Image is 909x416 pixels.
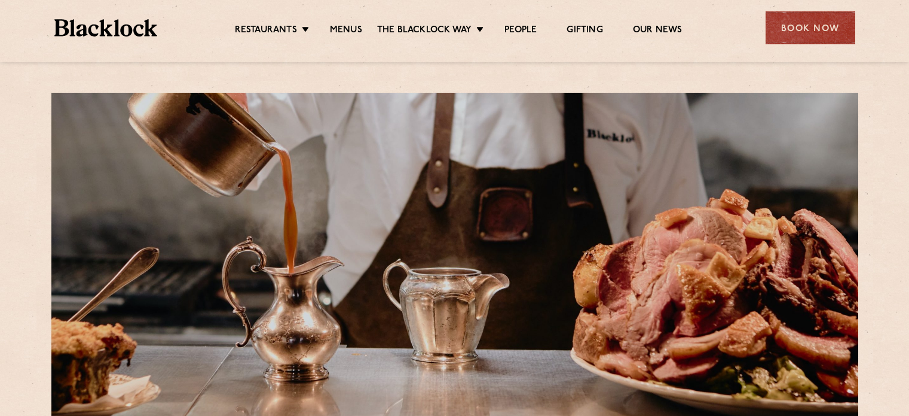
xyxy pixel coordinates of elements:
a: People [504,25,537,38]
img: BL_Textured_Logo-footer-cropped.svg [54,19,158,37]
a: Menus [330,25,362,38]
a: Our News [633,25,682,38]
a: The Blacklock Way [377,25,472,38]
a: Gifting [567,25,602,38]
div: Book Now [766,11,855,44]
a: Restaurants [235,25,297,38]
